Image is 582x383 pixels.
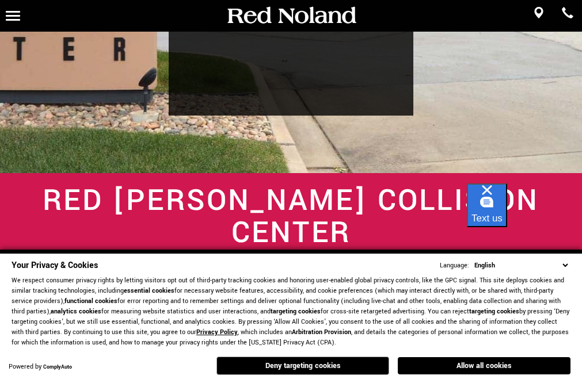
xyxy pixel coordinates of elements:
span: Your Privacy & Cookies [12,259,98,271]
select: Language Select [471,260,570,271]
h2: Red [PERSON_NAME] Collision Center [38,185,545,249]
iframe: podium webchat widget bubble [467,183,582,241]
p: We respect consumer privacy rights by letting visitors opt out of third-party tracking cookies an... [12,275,570,348]
a: Privacy Policy [196,328,238,336]
a: Red Noland Auto Group [225,10,357,21]
div: Powered by [9,363,72,371]
strong: Arbitration Provision [292,328,351,336]
strong: functional cookies [64,297,117,305]
button: Deny targeting cookies [216,357,389,375]
button: Allow all cookies [398,357,570,374]
strong: analytics cookies [51,307,101,316]
a: ComplyAuto [43,363,72,371]
img: Red Noland Auto Group [225,6,357,26]
strong: essential cookies [124,286,174,295]
strong: targeting cookies [469,307,519,316]
div: Language: [440,262,469,269]
strong: targeting cookies [271,307,321,316]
